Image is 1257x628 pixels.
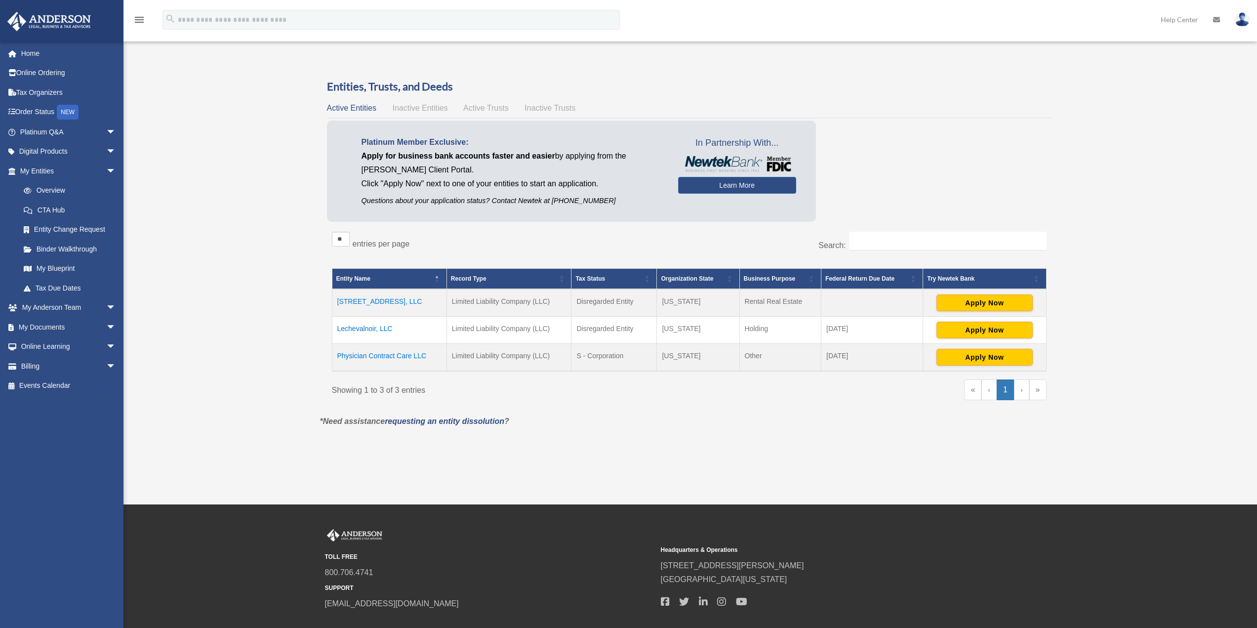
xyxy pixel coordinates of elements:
small: SUPPORT [325,583,654,593]
a: Previous [981,379,997,400]
p: Platinum Member Exclusive: [362,135,663,149]
a: Learn More [678,177,796,194]
td: Rental Real Estate [739,289,821,317]
a: First [964,379,981,400]
a: Tax Organizers [7,83,131,102]
span: Organization State [661,275,713,282]
td: Physician Contract Care LLC [332,343,446,371]
a: My Entitiesarrow_drop_down [7,161,126,181]
a: [STREET_ADDRESS][PERSON_NAME] [661,561,804,570]
td: Disregarded Entity [571,289,657,317]
span: Tax Status [575,275,605,282]
button: Apply Now [936,349,1033,366]
a: 1 [997,379,1014,400]
td: [US_STATE] [657,343,739,371]
span: Active Trusts [463,104,509,112]
span: arrow_drop_down [106,161,126,181]
td: Limited Liability Company (LLC) [446,343,571,371]
a: [GEOGRAPHIC_DATA][US_STATE] [661,575,787,584]
span: arrow_drop_down [106,356,126,377]
a: Order StatusNEW [7,102,131,123]
span: Business Purpose [744,275,796,282]
span: arrow_drop_down [106,122,126,142]
button: Apply Now [936,294,1033,311]
a: Billingarrow_drop_down [7,356,131,376]
button: Apply Now [936,322,1033,338]
img: NewtekBankLogoSM.png [683,156,791,172]
a: Entity Change Request [14,220,126,240]
p: Click "Apply Now" next to one of your entities to start an application. [362,177,663,191]
td: [DATE] [821,343,923,371]
a: Tax Due Dates [14,278,126,298]
a: Digital Productsarrow_drop_down [7,142,131,162]
label: entries per page [353,240,410,248]
td: Limited Liability Company (LLC) [446,316,571,343]
div: Showing 1 to 3 of 3 entries [332,379,682,397]
img: Anderson Advisors Platinum Portal [4,12,94,31]
span: Record Type [451,275,487,282]
td: [US_STATE] [657,289,739,317]
small: Headquarters & Operations [661,545,990,555]
a: Online Ordering [7,63,131,83]
a: 800.706.4741 [325,568,373,577]
a: CTA Hub [14,200,126,220]
td: Limited Liability Company (LLC) [446,289,571,317]
p: by applying from the [PERSON_NAME] Client Portal. [362,149,663,177]
img: Anderson Advisors Platinum Portal [325,529,384,542]
p: Questions about your application status? Contact Newtek at [PHONE_NUMBER] [362,195,663,207]
img: User Pic [1235,12,1250,27]
span: Apply for business bank accounts faster and easier [362,152,555,160]
i: search [165,13,176,24]
a: My Blueprint [14,259,126,279]
div: Try Newtek Bank [927,273,1031,285]
a: menu [133,17,145,26]
th: Entity Name: Activate to invert sorting [332,268,446,289]
th: Record Type: Activate to sort [446,268,571,289]
span: arrow_drop_down [106,298,126,318]
a: Home [7,43,131,63]
a: Binder Walkthrough [14,239,126,259]
th: Organization State: Activate to sort [657,268,739,289]
td: Lechevalnoir, LLC [332,316,446,343]
i: menu [133,14,145,26]
small: TOLL FREE [325,552,654,562]
h3: Entities, Trusts, and Deeds [327,79,1052,94]
a: Next [1014,379,1029,400]
span: Entity Name [336,275,370,282]
span: Inactive Trusts [525,104,575,112]
span: Active Entities [327,104,376,112]
em: *Need assistance ? [320,417,509,425]
a: [EMAIL_ADDRESS][DOMAIN_NAME] [325,599,459,608]
td: [DATE] [821,316,923,343]
a: Platinum Q&Aarrow_drop_down [7,122,131,142]
th: Business Purpose: Activate to sort [739,268,821,289]
a: Last [1029,379,1047,400]
a: requesting an entity dissolution [385,417,504,425]
th: Try Newtek Bank : Activate to sort [923,268,1046,289]
span: arrow_drop_down [106,142,126,162]
td: S - Corporation [571,343,657,371]
a: My Anderson Teamarrow_drop_down [7,298,131,318]
td: Other [739,343,821,371]
span: Federal Return Due Date [825,275,894,282]
td: Holding [739,316,821,343]
a: My Documentsarrow_drop_down [7,317,131,337]
td: Disregarded Entity [571,316,657,343]
th: Federal Return Due Date: Activate to sort [821,268,923,289]
div: NEW [57,105,79,120]
a: Online Learningarrow_drop_down [7,337,131,357]
td: [US_STATE] [657,316,739,343]
th: Tax Status: Activate to sort [571,268,657,289]
span: In Partnership With... [678,135,796,151]
span: arrow_drop_down [106,317,126,337]
span: Inactive Entities [392,104,447,112]
label: Search: [818,241,846,250]
td: [STREET_ADDRESS], LLC [332,289,446,317]
a: Events Calendar [7,376,131,396]
span: arrow_drop_down [106,337,126,357]
a: Overview [14,181,121,201]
